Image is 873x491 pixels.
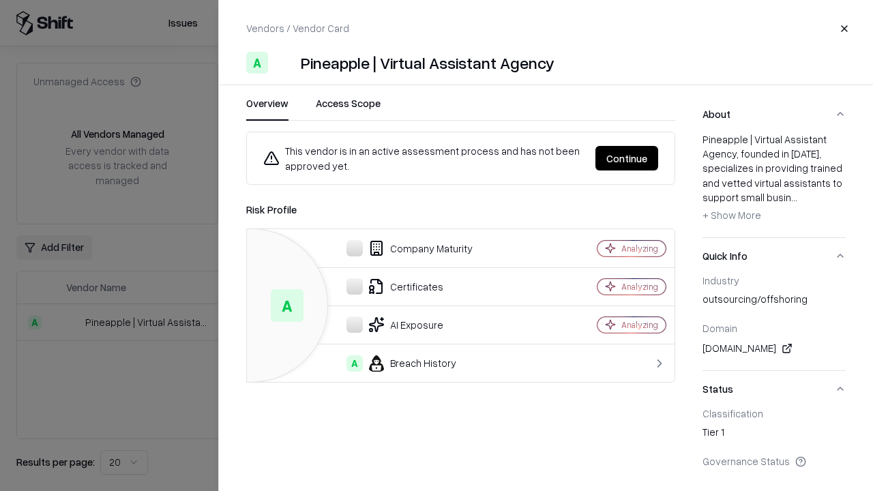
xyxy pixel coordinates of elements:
div: Industry [702,274,846,286]
div: outsourcing/offshoring [702,292,846,311]
div: Risk Profile [246,201,675,218]
button: Continue [595,146,658,170]
span: + Show More [702,209,761,221]
button: + Show More [702,205,761,226]
div: A [246,52,268,74]
div: Quick Info [702,274,846,370]
div: AI Exposure [258,316,550,333]
div: Pineapple | Virtual Assistant Agency [301,52,554,74]
div: Analyzing [621,243,658,254]
div: Governance Status [702,455,846,467]
button: About [702,96,846,132]
div: Certificates [258,278,550,295]
div: Analyzing [621,281,658,293]
button: Overview [246,96,288,121]
div: Analyzing [621,319,658,331]
button: Access Scope [316,96,381,121]
div: A [271,289,304,322]
div: This vendor is in an active assessment process and has not been approved yet. [263,143,585,173]
div: Company Maturity [258,240,550,256]
div: Domain [702,322,846,334]
div: About [702,132,846,237]
button: Quick Info [702,238,846,274]
span: ... [791,191,797,203]
div: Classification [702,407,846,419]
div: Tier 1 [702,425,846,444]
div: A [346,355,363,372]
div: [DOMAIN_NAME] [702,340,846,357]
img: Pineapple | Virtual Assistant Agency [273,52,295,74]
p: Vendors / Vendor Card [246,21,349,35]
button: Status [702,371,846,407]
div: Breach History [258,355,550,372]
div: Pineapple | Virtual Assistant Agency, founded in [DATE], specializes in providing trained and vet... [702,132,846,226]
